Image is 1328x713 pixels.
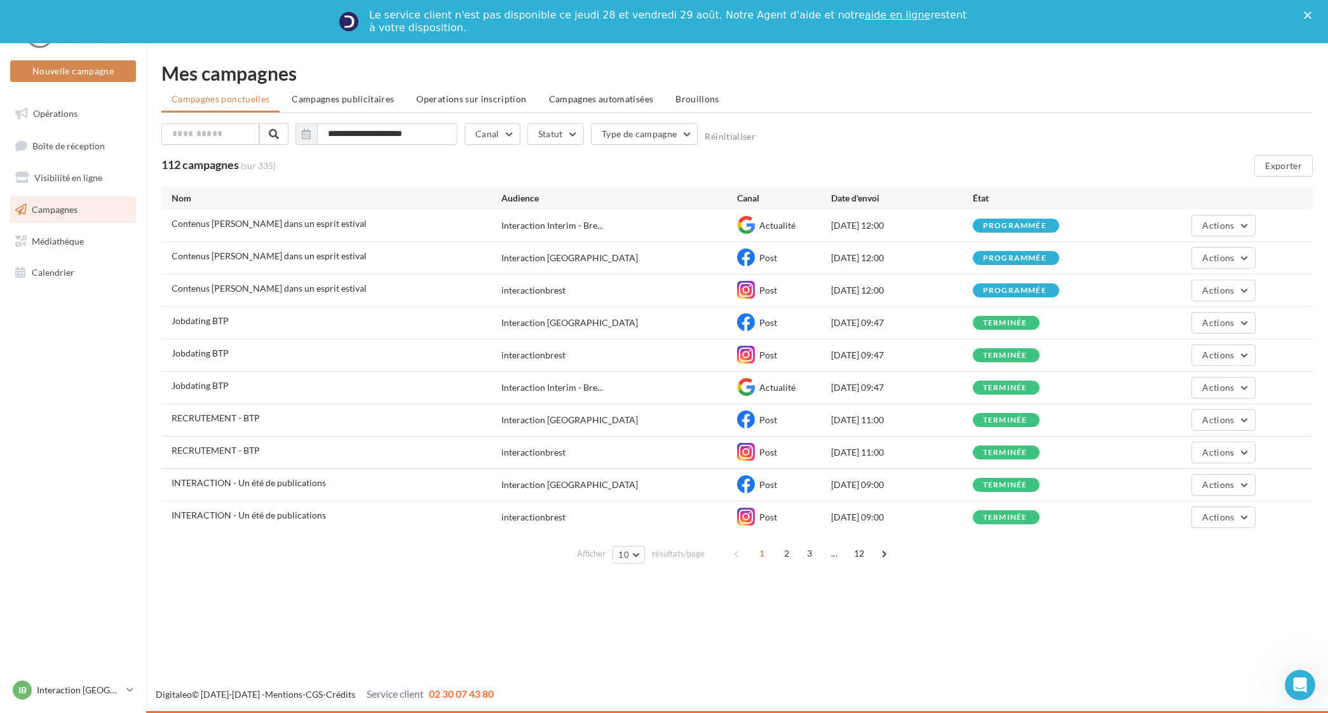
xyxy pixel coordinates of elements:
[172,218,367,229] span: Contenus Merciii dans un esprit estival
[501,252,638,264] div: Interaction [GEOGRAPHIC_DATA]
[416,93,526,104] span: Operations sur inscription
[172,380,229,391] span: Jobdating BTP
[161,158,239,172] span: 112 campagnes
[161,64,1313,83] div: Mes campagnes
[759,350,777,360] span: Post
[983,481,1027,489] div: terminée
[759,382,796,393] span: Actualité
[618,550,629,560] span: 10
[527,123,584,145] button: Statut
[172,510,326,520] span: INTERACTION - Un été de publications
[776,543,797,564] span: 2
[32,235,84,246] span: Médiathèque
[831,219,973,232] div: [DATE] 12:00
[759,285,777,295] span: Post
[849,543,870,564] span: 12
[1191,247,1255,269] button: Actions
[18,684,27,696] span: IB
[613,546,645,564] button: 10
[501,381,603,394] span: Interaction Interim - Bre...
[1191,377,1255,398] button: Actions
[172,315,229,326] span: Jobdating BTP
[549,93,654,104] span: Campagnes automatisées
[983,449,1027,457] div: terminée
[501,511,566,524] div: interactionbrest
[1202,512,1234,522] span: Actions
[737,192,831,205] div: Canal
[172,192,501,205] div: Nom
[1254,155,1313,177] button: Exporter
[759,252,777,263] span: Post
[983,351,1027,360] div: terminée
[501,284,566,297] div: interactionbrest
[831,252,973,264] div: [DATE] 12:00
[1285,670,1315,700] iframe: Intercom live chat
[831,192,973,205] div: Date d'envoi
[759,479,777,490] span: Post
[1191,344,1255,366] button: Actions
[759,512,777,522] span: Post
[501,192,737,205] div: Audience
[983,416,1027,424] div: terminée
[1191,215,1255,236] button: Actions
[831,446,973,459] div: [DATE] 11:00
[172,412,260,423] span: RECRUTEMENT - BTP
[983,222,1047,230] div: programmée
[973,192,1115,205] div: État
[172,348,229,358] span: Jobdating BTP
[591,123,698,145] button: Type de campagne
[831,381,973,394] div: [DATE] 09:47
[501,349,566,362] div: interactionbrest
[675,93,719,104] span: Brouillons
[33,108,78,119] span: Opérations
[759,414,777,425] span: Post
[865,9,930,21] a: aide en ligne
[339,11,359,32] img: Profile image for Service-Client
[831,284,973,297] div: [DATE] 12:00
[759,317,777,328] span: Post
[983,254,1047,262] div: programmée
[1202,285,1234,295] span: Actions
[1202,479,1234,490] span: Actions
[1202,317,1234,328] span: Actions
[1202,350,1234,360] span: Actions
[759,220,796,231] span: Actualité
[1191,442,1255,463] button: Actions
[156,689,494,700] span: © [DATE]-[DATE] - - -
[32,267,74,278] span: Calendrier
[172,477,326,488] span: INTERACTION - Un été de publications
[652,548,705,560] span: résultats/page
[8,196,139,223] a: Campagnes
[1202,414,1234,425] span: Actions
[32,204,78,215] span: Campagnes
[1191,280,1255,301] button: Actions
[8,228,139,255] a: Médiathèque
[501,414,638,426] div: Interaction [GEOGRAPHIC_DATA]
[831,349,973,362] div: [DATE] 09:47
[1202,252,1234,263] span: Actions
[1202,447,1234,458] span: Actions
[8,165,139,191] a: Visibilité en ligne
[8,132,139,160] a: Boîte de réception
[464,123,520,145] button: Canal
[241,160,276,172] span: (sur 335)
[705,132,755,142] button: Réinitialiser
[1202,220,1234,231] span: Actions
[1191,474,1255,496] button: Actions
[752,543,772,564] span: 1
[501,446,566,459] div: interactionbrest
[983,513,1027,522] div: terminée
[1191,409,1255,431] button: Actions
[10,60,136,82] button: Nouvelle campagne
[824,543,844,564] span: ...
[831,316,973,329] div: [DATE] 09:47
[501,219,603,232] span: Interaction Interim - Bre...
[367,688,424,700] span: Service client
[156,689,192,700] a: Digitaleo
[577,548,606,560] span: Afficher
[292,93,394,104] span: Campagnes publicitaires
[501,316,638,329] div: Interaction [GEOGRAPHIC_DATA]
[983,384,1027,392] div: terminée
[1191,312,1255,334] button: Actions
[831,414,973,426] div: [DATE] 11:00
